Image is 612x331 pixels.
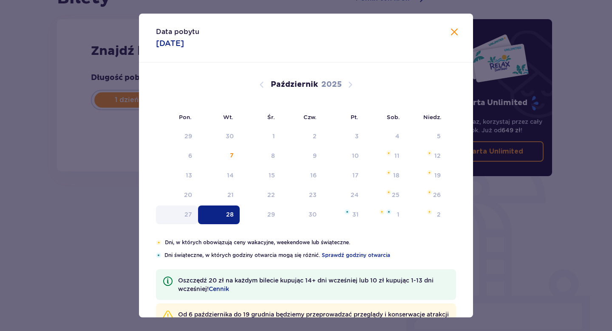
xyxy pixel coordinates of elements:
[351,191,359,199] div: 24
[281,127,323,146] td: Data niedostępna. czwartek, 2 października 2025
[165,239,456,246] p: Dni, w których obowiązują ceny wakacyjne, weekendowe lub świąteczne.
[188,151,192,160] div: 6
[323,127,365,146] td: Data niedostępna. piątek, 3 października 2025
[313,132,317,140] div: 2
[365,166,406,185] td: sobota, 18 października 2025
[365,127,406,146] td: Data niedostępna. sobota, 4 października 2025
[184,191,192,199] div: 20
[427,151,432,156] img: Pomarańczowa gwiazdka
[198,147,240,165] td: wtorek, 7 października 2025
[405,166,447,185] td: niedziela, 19 października 2025
[313,151,317,160] div: 9
[198,127,240,146] td: Data niedostępna. wtorek, 30 września 2025
[323,205,365,224] td: piątek, 31 października 2025
[386,151,391,156] img: Pomarańczowa gwiazdka
[433,191,441,199] div: 26
[322,251,390,259] a: Sprawdź godziny otwarcia
[323,147,365,165] td: piątek, 10 października 2025
[227,191,234,199] div: 21
[269,171,275,180] div: 15
[386,209,391,214] img: Niebieska gwiazdka
[226,132,234,140] div: 30
[186,171,192,180] div: 13
[230,151,234,160] div: 7
[434,151,441,160] div: 12
[272,132,275,140] div: 1
[156,127,198,146] td: Data niedostępna. poniedziałek, 29 września 2025
[198,166,240,185] td: wtorek, 14 października 2025
[240,186,281,205] td: środa, 22 października 2025
[267,191,275,199] div: 22
[156,240,161,245] img: Pomarańczowa gwiazdka
[434,171,441,180] div: 19
[365,186,406,205] td: sobota, 25 października 2025
[178,310,449,327] p: Od 6 października do 19 grudnia będziemy przeprowadzać przeglądy i konserwacje atrakcji w parku. ...
[397,210,399,219] div: 1
[427,170,432,175] img: Pomarańczowa gwiazdka
[437,132,441,140] div: 5
[156,38,184,49] p: [DATE]
[427,209,432,214] img: Pomarańczowa gwiazdka
[392,191,399,199] div: 25
[449,27,459,38] button: Zamknij
[386,170,391,175] img: Pomarańczowa gwiazdka
[209,285,229,293] a: Cennik
[240,147,281,165] td: środa, 8 października 2025
[184,210,192,219] div: 27
[271,151,275,160] div: 8
[427,190,432,195] img: Pomarańczowa gwiazdka
[309,210,317,219] div: 30
[240,205,281,224] td: środa, 29 października 2025
[405,147,447,165] td: niedziela, 12 października 2025
[164,251,456,259] p: Dni świąteczne, w których godziny otwarcia mogą się różnić.
[355,132,359,140] div: 3
[323,186,365,205] td: piątek, 24 października 2025
[198,205,240,224] td: Data zaznaczona. wtorek, 28 października 2025
[405,205,447,224] td: niedziela, 2 listopada 2025
[271,80,318,90] p: Październik
[281,205,323,224] td: czwartek, 30 października 2025
[156,27,199,37] p: Data pobytu
[309,191,317,199] div: 23
[257,80,267,90] button: Poprzedni miesiąc
[321,80,342,90] p: 2025
[156,205,198,224] td: poniedziałek, 27 października 2025
[281,147,323,165] td: czwartek, 9 października 2025
[405,127,447,146] td: Data niedostępna. niedziela, 5 października 2025
[156,166,198,185] td: poniedziałek, 13 października 2025
[351,114,358,120] small: Pt.
[352,151,359,160] div: 10
[240,127,281,146] td: Data niedostępna. środa, 1 października 2025
[223,114,233,120] small: Wt.
[365,147,406,165] td: sobota, 11 października 2025
[184,132,192,140] div: 29
[395,132,399,140] div: 4
[387,114,400,120] small: Sob.
[267,114,275,120] small: Śr.
[423,114,442,120] small: Niedz.
[386,190,391,195] img: Pomarańczowa gwiazdka
[393,171,399,180] div: 18
[379,209,385,214] img: Pomarańczowa gwiazdka
[156,147,198,165] td: Data niedostępna. poniedziałek, 6 października 2025
[281,186,323,205] td: czwartek, 23 października 2025
[437,210,441,219] div: 2
[227,171,234,180] div: 14
[240,166,281,185] td: środa, 15 października 2025
[405,186,447,205] td: niedziela, 26 października 2025
[226,210,234,219] div: 28
[198,186,240,205] td: wtorek, 21 października 2025
[303,114,317,120] small: Czw.
[310,171,317,180] div: 16
[178,276,449,293] p: Oszczędź 20 zł na każdym bilecie kupując 14+ dni wcześniej lub 10 zł kupując 1-13 dni wcześniej!
[156,186,198,205] td: poniedziałek, 20 października 2025
[345,80,355,90] button: Następny miesiąc
[323,166,365,185] td: piątek, 17 października 2025
[156,253,161,258] img: Niebieska gwiazdka
[179,114,192,120] small: Pon.
[281,166,323,185] td: czwartek, 16 października 2025
[365,205,406,224] td: sobota, 1 listopada 2025
[345,209,350,214] img: Niebieska gwiazdka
